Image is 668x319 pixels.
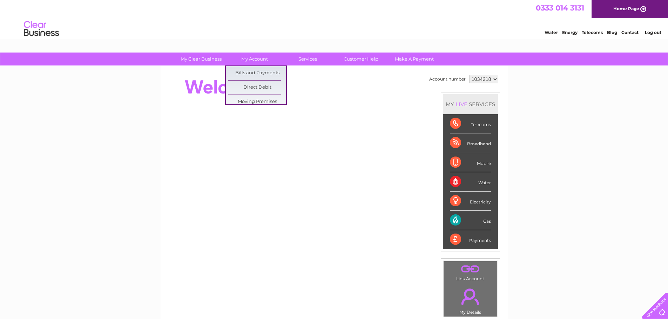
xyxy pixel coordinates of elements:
[645,30,661,35] a: Log out
[450,114,491,133] div: Telecoms
[23,18,59,40] img: logo.png
[450,172,491,192] div: Water
[443,283,498,317] td: My Details
[443,261,498,283] td: Link Account
[225,53,283,65] a: My Account
[445,263,495,275] a: .
[450,192,491,211] div: Electricity
[279,53,337,65] a: Services
[545,30,558,35] a: Water
[582,30,603,35] a: Telecoms
[228,81,286,95] a: Direct Debit
[169,4,500,34] div: Clear Business is a trading name of Verastar Limited (registered in [GEOGRAPHIC_DATA] No. 3667643...
[450,211,491,230] div: Gas
[443,94,498,114] div: MY SERVICES
[445,284,495,309] a: .
[536,4,584,12] a: 0333 014 3131
[450,230,491,249] div: Payments
[427,73,467,85] td: Account number
[562,30,578,35] a: Energy
[385,53,443,65] a: Make A Payment
[454,101,469,108] div: LIVE
[228,95,286,109] a: Moving Premises
[228,66,286,80] a: Bills and Payments
[450,133,491,153] div: Broadband
[621,30,639,35] a: Contact
[450,153,491,172] div: Mobile
[607,30,617,35] a: Blog
[332,53,390,65] a: Customer Help
[172,53,230,65] a: My Clear Business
